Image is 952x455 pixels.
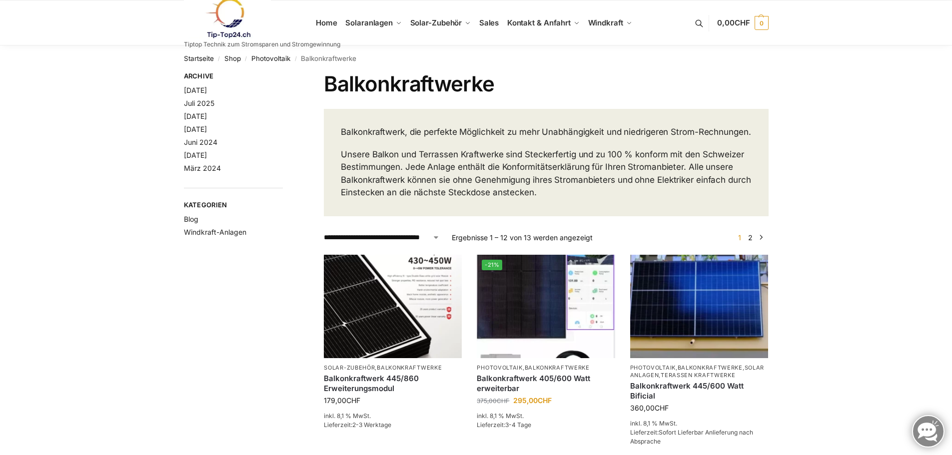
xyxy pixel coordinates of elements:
[410,18,462,27] span: Solar-Zubehör
[290,55,301,63] span: /
[477,412,615,421] p: inkl. 8,1 % MwSt.
[497,397,509,405] span: CHF
[341,0,406,45] a: Solaranlagen
[477,255,615,358] a: -21%Steckerfertig Plug & Play mit 410 Watt
[251,54,290,62] a: Photovoltaik
[224,54,241,62] a: Shop
[324,232,440,243] select: Shop-Reihenfolge
[184,125,207,133] a: [DATE]
[214,55,224,63] span: /
[507,18,571,27] span: Kontakt & Anfahrt
[477,397,509,405] bdi: 375,00
[477,421,531,429] span: Lieferzeit:
[324,412,462,421] p: inkl. 8,1 % MwSt.
[406,0,475,45] a: Solar-Zubehör
[341,126,751,139] p: Balkonkraftwerk, die perfekte Möglichkeit zu mehr Unabhängigkeit und niedrigeren Strom-Rechnungen.
[184,99,214,107] a: Juli 2025
[324,71,768,96] h1: Balkonkraftwerke
[184,54,214,62] a: Startseite
[345,18,393,27] span: Solaranlagen
[630,364,676,371] a: Photovoltaik
[184,228,246,236] a: Windkraft-Anlagen
[477,364,615,372] p: ,
[525,364,590,371] a: Balkonkraftwerke
[377,364,442,371] a: Balkonkraftwerke
[479,18,499,27] span: Sales
[184,71,283,81] span: Archive
[324,364,375,371] a: Solar-Zubehör
[746,233,755,242] a: Seite 2
[241,55,251,63] span: /
[352,421,391,429] span: 2-3 Werktage
[630,255,768,358] img: Solaranlage für den kleinen Balkon
[538,396,552,405] span: CHF
[184,112,207,120] a: [DATE]
[184,138,217,146] a: Juni 2024
[735,18,750,27] span: CHF
[324,255,462,358] img: Balkonkraftwerk 445/860 Erweiterungsmodul
[588,18,623,27] span: Windkraft
[630,364,765,379] a: Solaranlagen
[732,232,768,243] nav: Produkt-Seitennummerierung
[341,148,751,199] p: Unsere Balkon und Terrassen Kraftwerke sind Steckerfertig und zu 100 % konform mit den Schweizer ...
[630,381,768,401] a: Balkonkraftwerk 445/600 Watt Bificial
[655,404,669,412] span: CHF
[757,232,765,243] a: →
[346,396,360,405] span: CHF
[184,41,340,47] p: Tiptop Technik zum Stromsparen und Stromgewinnung
[503,0,584,45] a: Kontakt & Anfahrt
[324,396,360,405] bdi: 179,00
[505,421,531,429] span: 3-4 Tage
[184,86,207,94] a: [DATE]
[630,404,669,412] bdi: 360,00
[584,0,636,45] a: Windkraft
[452,232,593,243] p: Ergebnisse 1 – 12 von 13 werden angezeigt
[184,45,769,71] nav: Breadcrumb
[755,16,769,30] span: 0
[324,421,391,429] span: Lieferzeit:
[630,429,753,445] span: Lieferzeit:
[630,429,753,445] span: Sofort Lieferbar Anlieferung nach Absprache
[513,396,552,405] bdi: 295,00
[736,233,744,242] span: Seite 1
[477,255,615,358] img: Steckerfertig Plug & Play mit 410 Watt
[717,8,768,38] a: 0,00CHF 0
[184,200,283,210] span: Kategorien
[184,151,207,159] a: [DATE]
[630,419,768,428] p: inkl. 8,1 % MwSt.
[324,364,462,372] p: ,
[283,72,289,83] button: Close filters
[477,374,615,393] a: Balkonkraftwerk 405/600 Watt erweiterbar
[717,18,750,27] span: 0,00
[661,372,735,379] a: Terassen Kraftwerke
[477,364,522,371] a: Photovoltaik
[184,164,221,172] a: März 2024
[184,215,198,223] a: Blog
[630,364,768,380] p: , , ,
[678,364,743,371] a: Balkonkraftwerke
[324,374,462,393] a: Balkonkraftwerk 445/860 Erweiterungsmodul
[475,0,503,45] a: Sales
